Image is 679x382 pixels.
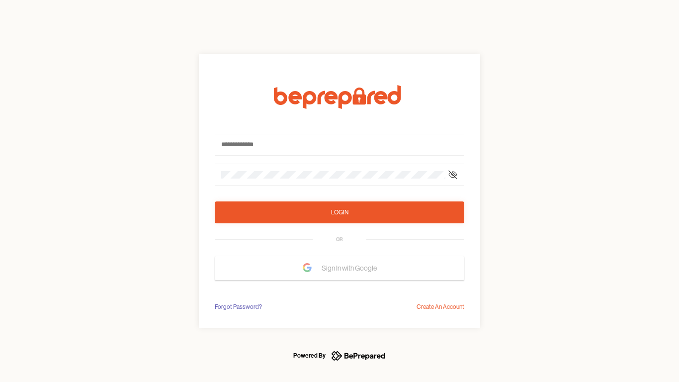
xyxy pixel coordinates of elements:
div: Powered By [293,350,326,362]
button: Sign In with Google [215,256,464,280]
button: Login [215,201,464,223]
div: OR [336,236,343,244]
div: Create An Account [417,302,464,312]
div: Forgot Password? [215,302,262,312]
div: Login [331,207,348,217]
span: Sign In with Google [322,259,382,277]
